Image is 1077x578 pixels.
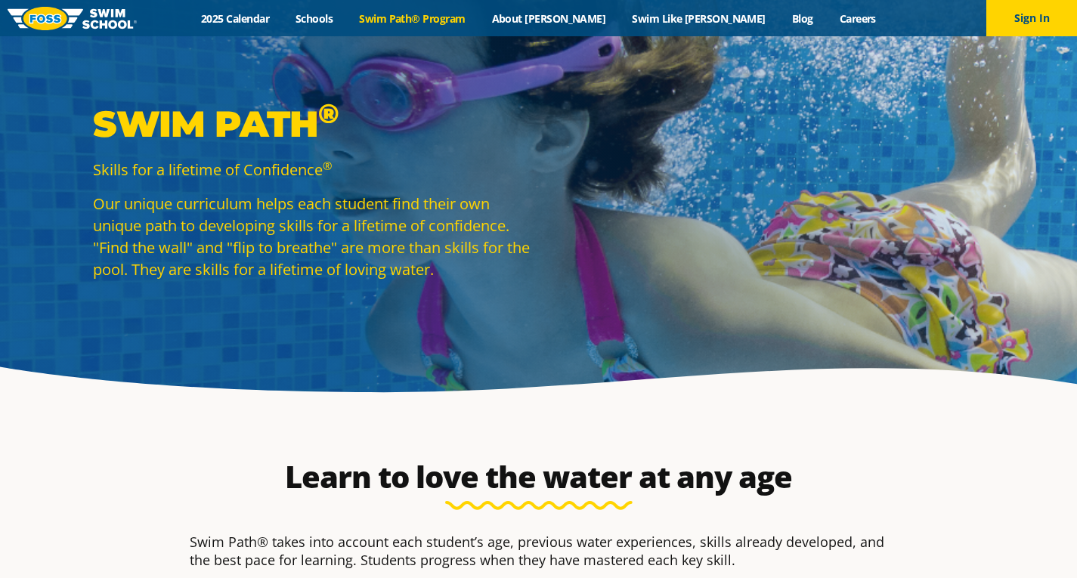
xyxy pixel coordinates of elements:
a: 2025 Calendar [188,11,283,26]
a: Schools [283,11,346,26]
a: About [PERSON_NAME] [478,11,619,26]
h2: Learn to love the water at any age [182,459,896,495]
a: Swim Like [PERSON_NAME] [619,11,779,26]
img: FOSS Swim School Logo [8,7,137,30]
p: Swim Path® takes into account each student’s age, previous water experiences, skills already deve... [190,533,888,569]
p: Swim Path [93,101,531,147]
a: Blog [778,11,826,26]
p: Skills for a lifetime of Confidence [93,159,531,181]
sup: ® [318,97,339,130]
p: Our unique curriculum helps each student find their own unique path to developing skills for a li... [93,193,531,280]
sup: ® [323,158,332,173]
a: Careers [826,11,889,26]
a: Swim Path® Program [346,11,478,26]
